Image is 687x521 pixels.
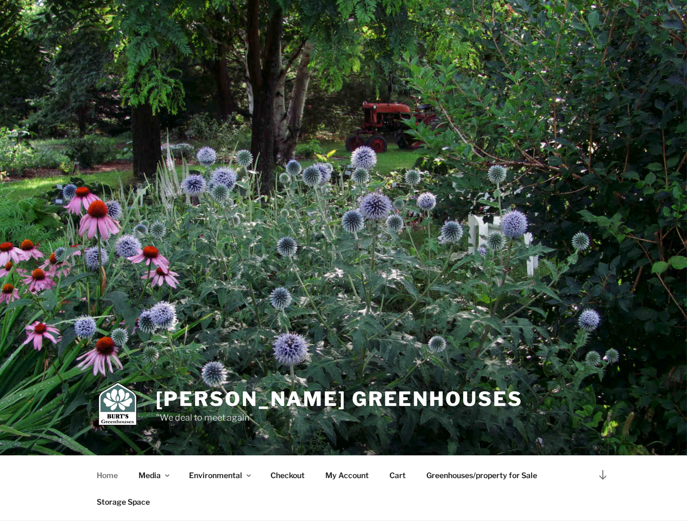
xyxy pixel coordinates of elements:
a: Environmental [180,462,260,488]
a: Greenhouses/property for Sale [417,462,547,488]
a: Home [87,462,128,488]
a: [PERSON_NAME] Greenhouses [156,387,523,411]
img: Burt's Greenhouses [98,382,137,425]
a: Storage Space [87,488,160,515]
p: "We deal to meet again" [156,411,523,424]
a: Cart [380,462,415,488]
a: My Account [316,462,379,488]
a: Media [129,462,178,488]
nav: Top Menu [87,462,600,515]
a: Checkout [261,462,314,488]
